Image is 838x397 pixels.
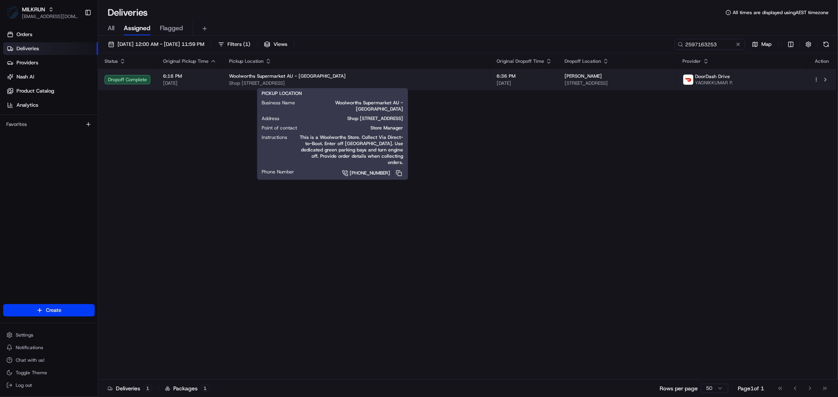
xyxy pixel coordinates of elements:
span: Create [46,307,61,314]
div: Favorites [3,118,95,131]
span: Settings [16,332,33,338]
img: doordash_logo_v2.png [683,75,693,85]
button: Refresh [821,39,832,50]
span: All [108,24,114,33]
div: Packages [165,384,209,392]
span: Deliveries [17,45,39,52]
a: Deliveries [3,42,98,55]
span: Dropoff Location [565,58,601,64]
span: Assigned [124,24,150,33]
span: Providers [17,59,38,66]
span: Business Name [262,100,295,106]
button: [DATE] 12:00 AM - [DATE] 11:59 PM [105,39,208,50]
span: Pickup Location [229,58,264,64]
span: Status [105,58,118,64]
a: Nash AI [3,71,98,83]
button: MILKRUN [22,5,45,13]
span: DoorDash Drive [695,73,730,80]
span: Original Pickup Time [163,58,209,64]
span: All times are displayed using AEST timezone [733,9,829,16]
span: [DATE] [163,80,216,86]
span: Flagged [160,24,183,33]
span: Point of contact [262,125,297,131]
span: Original Dropoff Time [497,58,544,64]
span: 6:36 PM [497,73,552,79]
input: Type to search [675,39,745,50]
span: Map [761,41,772,48]
h1: Deliveries [108,6,148,19]
img: MILKRUN [6,6,19,19]
div: Action [814,58,830,64]
span: Shop [STREET_ADDRESS] [292,115,403,122]
button: Map [748,39,775,50]
button: Filters(1) [215,39,254,50]
div: Page 1 of 1 [738,384,764,392]
span: Instructions [262,134,287,140]
span: Log out [16,382,32,388]
span: Address [262,115,279,122]
span: Chat with us! [16,357,44,363]
button: MILKRUNMILKRUN[EMAIL_ADDRESS][DOMAIN_NAME] [3,3,81,22]
span: [STREET_ADDRESS] [565,80,670,86]
span: Phone Number [262,169,294,175]
button: Notifications [3,342,95,353]
span: Product Catalog [17,87,54,95]
span: Analytics [17,102,38,109]
p: Rows per page [660,384,698,392]
span: Nash AI [17,73,34,80]
div: 1 [143,385,152,392]
span: Woolworths Supermarket AU - [GEOGRAPHIC_DATA] [229,73,346,79]
div: 1 [201,385,209,392]
button: Chat with us! [3,355,95,366]
button: [EMAIL_ADDRESS][DOMAIN_NAME] [22,13,78,20]
span: 6:16 PM [163,73,216,79]
a: Orders [3,28,98,41]
a: Analytics [3,99,98,111]
button: Settings [3,330,95,341]
button: Toggle Theme [3,367,95,378]
span: YAGNIKKUMAR P. [695,80,733,86]
span: [PHONE_NUMBER] [350,170,390,176]
span: [DATE] [497,80,552,86]
a: Product Catalog [3,85,98,97]
span: Store Manager [310,125,403,131]
a: [PHONE_NUMBER] [307,169,403,177]
a: Providers [3,56,98,69]
span: Toggle Theme [16,370,47,376]
span: Shop [STREET_ADDRESS] [229,80,484,86]
span: Provider [683,58,701,64]
span: Notifications [16,344,43,351]
span: This is a Woolworths Store. Collect Via Direct-to-Boot. Enter off [GEOGRAPHIC_DATA]. Use dedicate... [300,134,403,166]
span: Woolworths Supermarket AU - [GEOGRAPHIC_DATA] [308,100,403,112]
span: Views [273,41,287,48]
span: [DATE] 12:00 AM - [DATE] 11:59 PM [117,41,204,48]
button: Create [3,304,95,317]
span: Orders [17,31,32,38]
button: Views [260,39,291,50]
span: [PERSON_NAME] [565,73,602,79]
span: Filters [227,41,250,48]
div: Deliveries [108,384,152,392]
button: Log out [3,380,95,391]
span: ( 1 ) [243,41,250,48]
span: PICKUP LOCATION [262,90,302,97]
